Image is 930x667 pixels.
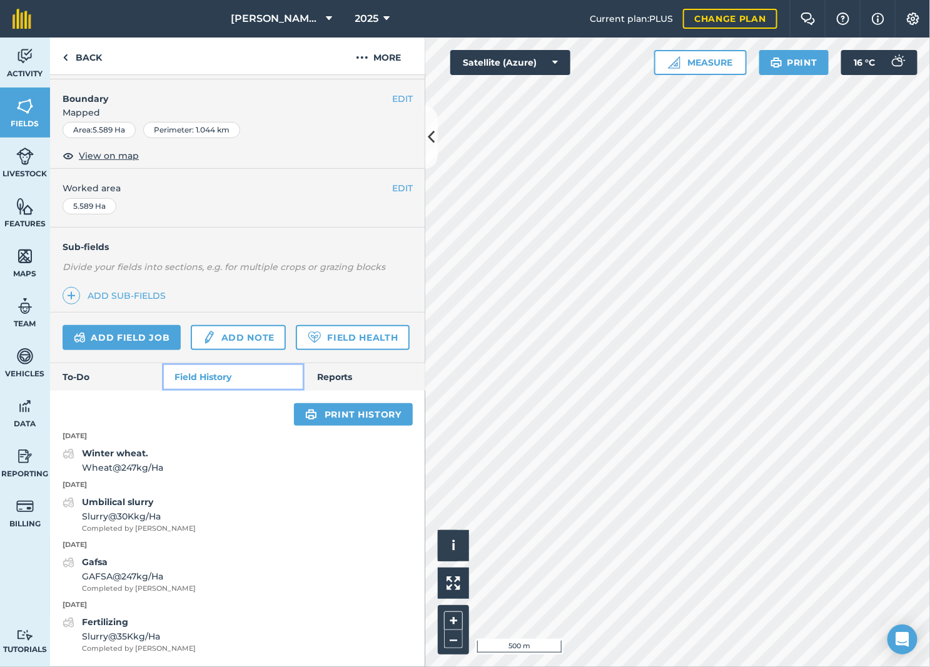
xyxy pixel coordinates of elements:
[162,363,304,391] a: Field History
[74,330,86,345] img: svg+xml;base64,PD94bWwgdmVyc2lvbj0iMS4wIiBlbmNvZGluZz0idXRmLTgiPz4KPCEtLSBHZW5lcmF0b3I6IEFkb2JlIE...
[887,624,917,654] div: Open Intercom Messenger
[82,583,196,594] span: Completed by [PERSON_NAME]
[450,50,570,75] button: Satellite (Azure)
[854,50,875,75] span: 16 ° C
[16,447,34,466] img: svg+xml;base64,PD94bWwgdmVyc2lvbj0iMS4wIiBlbmNvZGluZz0idXRmLTgiPz4KPCEtLSBHZW5lcmF0b3I6IEFkb2JlIE...
[82,448,148,459] strong: Winter wheat.
[50,79,392,106] h4: Boundary
[759,50,829,75] button: Print
[82,496,153,508] strong: Umbilical slurry
[63,148,74,163] img: svg+xml;base64,PHN2ZyB4bWxucz0iaHR0cDovL3d3dy53My5vcmcvMjAwMC9zdmciIHdpZHRoPSIxOCIgaGVpZ2h0PSIyNC...
[801,13,816,25] img: Two speech bubbles overlapping with the left bubble in the forefront
[82,569,196,583] span: GAFSA @ 247 kg / Ha
[16,197,34,216] img: svg+xml;base64,PHN2ZyB4bWxucz0iaHR0cDovL3d3dy53My5vcmcvMjAwMC9zdmciIHdpZHRoPSI1NiIgaGVpZ2h0PSI2MC...
[143,122,240,138] div: Perimeter : 1.044 km
[392,181,413,195] button: EDIT
[63,446,163,474] a: Winter wheat.Wheat@247kg/Ha
[305,407,317,422] img: svg+xml;base64,PHN2ZyB4bWxucz0iaHR0cDovL3d3dy53My5vcmcvMjAwMC9zdmciIHdpZHRoPSIxOSIgaGVpZ2h0PSIyNC...
[63,495,196,534] a: Umbilical slurrySlurry@30Kkg/HaCompleted by [PERSON_NAME]
[836,13,851,25] img: A question mark icon
[590,12,673,26] span: Current plan : PLUS
[191,325,286,350] a: Add note
[63,325,181,350] a: Add field job
[63,181,413,195] span: Worked area
[82,461,163,474] span: Wheat @ 247 kg / Ha
[82,616,128,628] strong: Fertilizing
[16,629,34,641] img: svg+xml;base64,PD94bWwgdmVyc2lvbj0iMS4wIiBlbmNvZGluZz0idXRmLTgiPz4KPCEtLSBHZW5lcmF0b3I6IEFkb2JlIE...
[294,403,413,426] a: Print history
[16,47,34,66] img: svg+xml;base64,PD94bWwgdmVyc2lvbj0iMS4wIiBlbmNvZGluZz0idXRmLTgiPz4KPCEtLSBHZW5lcmF0b3I6IEFkb2JlIE...
[356,50,368,65] img: svg+xml;base64,PHN2ZyB4bWxucz0iaHR0cDovL3d3dy53My5vcmcvMjAwMC9zdmciIHdpZHRoPSIyMCIgaGVpZ2h0PSIyNC...
[906,13,921,25] img: A cog icon
[82,523,196,534] span: Completed by [PERSON_NAME]
[16,147,34,166] img: svg+xml;base64,PD94bWwgdmVyc2lvbj0iMS4wIiBlbmNvZGluZz0idXRmLTgiPz4KPCEtLSBHZW5lcmF0b3I6IEFkb2JlIE...
[50,539,425,551] p: [DATE]
[13,9,31,29] img: fieldmargin Logo
[63,287,171,304] a: Add sub-fields
[872,11,884,26] img: svg+xml;base64,PHN2ZyB4bWxucz0iaHR0cDovL3d3dy53My5vcmcvMjAwMC9zdmciIHdpZHRoPSIxNyIgaGVpZ2h0PSIxNy...
[447,576,460,590] img: Four arrows, one pointing top left, one top right, one bottom right and the last bottom left
[202,330,216,345] img: svg+xml;base64,PD94bWwgdmVyc2lvbj0iMS4wIiBlbmNvZGluZz0idXRmLTgiPz4KPCEtLSBHZW5lcmF0b3I6IEFkb2JlIE...
[50,106,425,119] span: Mapped
[444,630,463,648] button: –
[50,431,425,442] p: [DATE]
[16,97,34,116] img: svg+xml;base64,PHN2ZyB4bWxucz0iaHR0cDovL3d3dy53My5vcmcvMjAwMC9zdmciIHdpZHRoPSI1NiIgaGVpZ2h0PSI2MC...
[82,629,196,643] span: Slurry @ 35K kg / Ha
[82,643,196,654] span: Completed by [PERSON_NAME]
[841,50,917,75] button: 16 °C
[654,50,747,75] button: Measure
[50,479,425,491] p: [DATE]
[296,325,409,350] a: Field Health
[438,530,469,561] button: i
[16,397,34,416] img: svg+xml;base64,PD94bWwgdmVyc2lvbj0iMS4wIiBlbmNvZGluZz0idXRmLTgiPz4KPCEtLSBHZW5lcmF0b3I6IEFkb2JlIE...
[63,555,74,570] img: svg+xml;base64,PD94bWwgdmVyc2lvbj0iMS4wIiBlbmNvZGluZz0idXRmLTgiPz4KPCEtLSBHZW5lcmF0b3I6IEFkb2JlIE...
[63,615,196,654] a: FertilizingSlurry@35Kkg/HaCompleted by [PERSON_NAME]
[444,611,463,630] button: +
[63,261,385,273] em: Divide your fields into sections, e.g. for multiple crops or grazing blocks
[16,247,34,266] img: svg+xml;base64,PHN2ZyB4bWxucz0iaHR0cDovL3d3dy53My5vcmcvMjAwMC9zdmciIHdpZHRoPSI1NiIgaGVpZ2h0PSI2MC...
[16,347,34,366] img: svg+xml;base64,PD94bWwgdmVyc2lvbj0iMS4wIiBlbmNvZGluZz0idXRmLTgiPz4KPCEtLSBHZW5lcmF0b3I6IEFkb2JlIE...
[63,198,116,214] div: 5.589 Ha
[392,92,413,106] button: EDIT
[885,50,910,75] img: svg+xml;base64,PD94bWwgdmVyc2lvbj0iMS4wIiBlbmNvZGluZz0idXRmLTgiPz4KPCEtLSBHZW5lcmF0b3I6IEFkb2JlIE...
[63,122,136,138] div: Area : 5.589 Ha
[16,497,34,516] img: svg+xml;base64,PD94bWwgdmVyc2lvbj0iMS4wIiBlbmNvZGluZz0idXRmLTgiPz4KPCEtLSBHZW5lcmF0b3I6IEFkb2JlIE...
[50,599,425,611] p: [DATE]
[452,538,455,553] span: i
[82,509,196,523] span: Slurry @ 30K kg / Ha
[63,446,74,461] img: svg+xml;base64,PD94bWwgdmVyc2lvbj0iMS4wIiBlbmNvZGluZz0idXRmLTgiPz4KPCEtLSBHZW5lcmF0b3I6IEFkb2JlIE...
[67,288,76,303] img: svg+xml;base64,PHN2ZyB4bWxucz0iaHR0cDovL3d3dy53My5vcmcvMjAwMC9zdmciIHdpZHRoPSIxNCIgaGVpZ2h0PSIyNC...
[683,9,777,29] a: Change plan
[305,363,425,391] a: Reports
[63,555,196,594] a: GafsaGAFSA@247kg/HaCompleted by [PERSON_NAME]
[331,38,425,74] button: More
[63,50,68,65] img: svg+xml;base64,PHN2ZyB4bWxucz0iaHR0cDovL3d3dy53My5vcmcvMjAwMC9zdmciIHdpZHRoPSI5IiBoZWlnaHQ9IjI0Ii...
[82,556,108,568] strong: Gafsa
[50,240,425,254] h4: Sub-fields
[63,495,74,510] img: svg+xml;base64,PD94bWwgdmVyc2lvbj0iMS4wIiBlbmNvZGluZz0idXRmLTgiPz4KPCEtLSBHZW5lcmF0b3I6IEFkb2JlIE...
[355,11,379,26] span: 2025
[16,297,34,316] img: svg+xml;base64,PD94bWwgdmVyc2lvbj0iMS4wIiBlbmNvZGluZz0idXRmLTgiPz4KPCEtLSBHZW5lcmF0b3I6IEFkb2JlIE...
[63,148,139,163] button: View on map
[50,363,162,391] a: To-Do
[771,55,782,70] img: svg+xml;base64,PHN2ZyB4bWxucz0iaHR0cDovL3d3dy53My5vcmcvMjAwMC9zdmciIHdpZHRoPSIxOSIgaGVpZ2h0PSIyNC...
[79,149,139,163] span: View on map
[50,38,114,74] a: Back
[231,11,321,26] span: [PERSON_NAME] LTD
[668,56,680,69] img: Ruler icon
[63,615,74,630] img: svg+xml;base64,PD94bWwgdmVyc2lvbj0iMS4wIiBlbmNvZGluZz0idXRmLTgiPz4KPCEtLSBHZW5lcmF0b3I6IEFkb2JlIE...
